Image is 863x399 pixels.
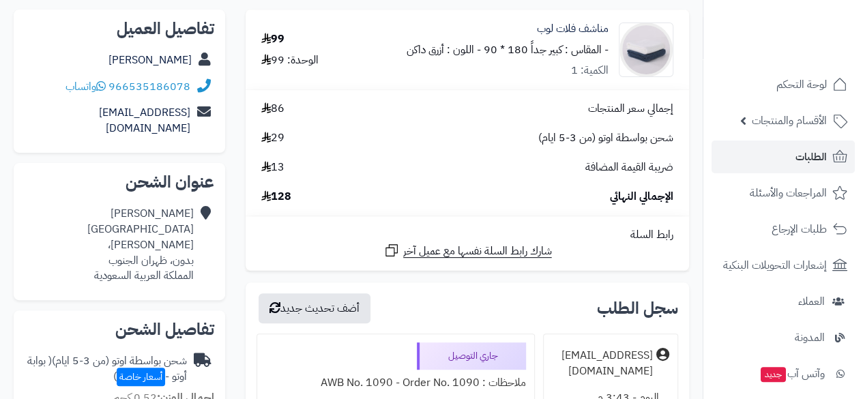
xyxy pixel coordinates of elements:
h3: سجل الطلب [597,300,678,316]
span: ( بوابة أوتو - ) [27,353,187,385]
span: الطلبات [795,147,827,166]
small: - اللون : أزرق داكن [407,42,481,58]
span: وآتس آب [759,364,825,383]
a: 966535186078 [108,78,190,95]
a: المدونة [712,321,855,354]
div: رابط السلة [251,227,684,243]
span: جديد [761,367,786,382]
span: المراجعات والأسئلة [750,183,827,203]
a: شارك رابط السلة نفسها مع عميل آخر [383,242,552,259]
span: ضريبة القيمة المضافة [585,160,673,175]
a: واتساب [65,78,106,95]
span: إشعارات التحويلات البنكية [723,256,827,275]
small: - المقاس : كبير جداً 180 * 90 [484,42,609,58]
div: ملاحظات : AWB No. 1090 - Order No. 1090 [265,370,526,396]
a: [PERSON_NAME] [108,52,192,68]
div: [EMAIL_ADDRESS][DOMAIN_NAME] [552,348,653,379]
span: شحن بواسطة اوتو (من 3-5 ايام) [538,130,673,146]
a: وآتس آبجديد [712,357,855,390]
div: [PERSON_NAME] [GEOGRAPHIC_DATA][PERSON_NAME]، بدون، ظهران الجنوب المملكة العربية السعودية [25,206,194,284]
a: الطلبات [712,141,855,173]
span: لوحة التحكم [776,75,827,94]
img: 1754839373-%D9%81%D9%84%D8%A7%D8%AA%20%D9%84%D9%88%D8%A8-90x90.jpg [619,23,673,77]
span: شارك رابط السلة نفسها مع عميل آخر [403,243,552,259]
div: الوحدة: 99 [261,53,319,68]
a: إشعارات التحويلات البنكية [712,249,855,282]
span: 29 [261,130,284,146]
h2: تفاصيل الشحن [25,321,214,338]
h2: عنوان الشحن [25,174,214,190]
div: 99 [261,31,284,47]
span: طلبات الإرجاع [772,220,827,239]
span: 13 [261,160,284,175]
a: العملاء [712,285,855,318]
span: إجمالي سعر المنتجات [588,101,673,117]
h2: تفاصيل العميل [25,20,214,37]
a: مناشف فلات لوب [537,21,609,37]
a: طلبات الإرجاع [712,213,855,246]
div: جاري التوصيل [417,342,526,370]
a: لوحة التحكم [712,68,855,101]
a: المراجعات والأسئلة [712,177,855,209]
div: شحن بواسطة اوتو (من 3-5 ايام) [25,353,187,385]
button: أضف تحديث جديد [259,293,370,323]
span: الإجمالي النهائي [610,189,673,205]
span: الأقسام والمنتجات [752,111,827,130]
a: [EMAIL_ADDRESS][DOMAIN_NAME] [99,104,190,136]
span: العملاء [798,292,825,311]
div: الكمية: 1 [571,63,609,78]
span: أسعار خاصة [117,368,165,386]
span: 86 [261,101,284,117]
span: المدونة [795,328,825,347]
span: 128 [261,189,291,205]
